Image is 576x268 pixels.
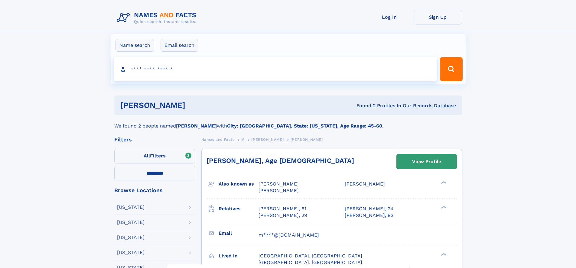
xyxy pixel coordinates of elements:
h3: Lived in [219,251,259,261]
span: [PERSON_NAME] [345,181,385,187]
div: ❯ [440,252,447,256]
a: Names and Facts [201,136,235,143]
a: [PERSON_NAME], 61 [259,205,306,212]
div: [US_STATE] [117,235,145,240]
span: [PERSON_NAME] [291,137,323,142]
div: Browse Locations [114,188,195,193]
img: Logo Names and Facts [114,10,201,26]
h3: Also known as [219,179,259,189]
span: [PERSON_NAME] [251,137,284,142]
span: All [144,153,150,159]
a: [PERSON_NAME], 24 [345,205,393,212]
input: search input [114,57,438,81]
label: Email search [161,39,198,52]
a: [PERSON_NAME] [251,136,284,143]
span: [GEOGRAPHIC_DATA], [GEOGRAPHIC_DATA] [259,253,362,259]
div: Filters [114,137,195,142]
div: ❯ [440,205,447,209]
label: Filters [114,149,195,163]
a: [PERSON_NAME], Age [DEMOGRAPHIC_DATA] [207,157,354,164]
div: We found 2 people named with . [114,115,462,130]
div: View Profile [412,155,441,169]
div: ❯ [440,181,447,185]
a: Log In [365,10,414,24]
a: View Profile [397,154,457,169]
a: M [241,136,245,143]
label: Name search [116,39,154,52]
h3: Email [219,228,259,238]
div: [US_STATE] [117,205,145,210]
h1: [PERSON_NAME] [120,102,271,109]
span: [PERSON_NAME] [259,181,299,187]
span: [PERSON_NAME] [259,188,299,193]
b: [PERSON_NAME] [176,123,217,129]
b: City: [GEOGRAPHIC_DATA], State: [US_STATE], Age Range: 45-60 [227,123,382,129]
span: [GEOGRAPHIC_DATA], [GEOGRAPHIC_DATA] [259,260,362,265]
div: [US_STATE] [117,220,145,225]
a: [PERSON_NAME], 29 [259,212,307,219]
button: Search Button [440,57,462,81]
span: M [241,137,245,142]
a: Sign Up [414,10,462,24]
h3: Relatives [219,204,259,214]
div: [US_STATE] [117,250,145,255]
div: Found 2 Profiles In Our Records Database [271,102,456,109]
a: [PERSON_NAME], 93 [345,212,393,219]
